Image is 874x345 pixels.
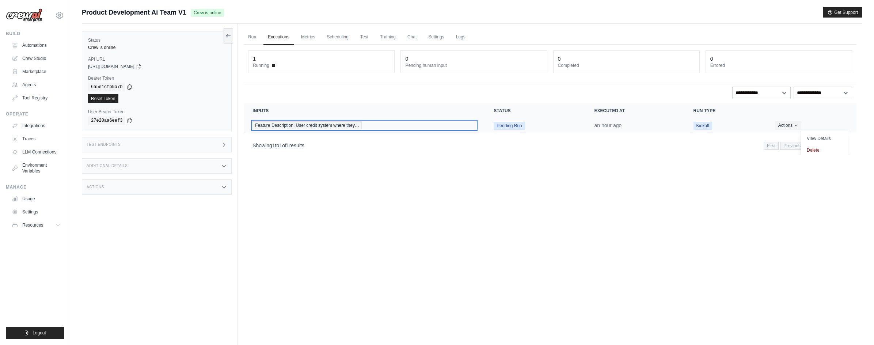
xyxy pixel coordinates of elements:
[252,121,476,129] a: View execution details for Feature Description
[88,83,125,91] code: 6a5e1cfb9a7b
[9,193,64,205] a: Usage
[693,122,712,130] span: Kickoff
[403,30,421,45] a: Chat
[764,142,848,150] nav: Pagination
[558,62,695,68] dt: Completed
[775,121,801,130] button: Actions for execution
[9,206,64,218] a: Settings
[286,143,289,148] span: 1
[9,146,64,158] a: LLM Connections
[6,184,64,190] div: Manage
[252,142,304,149] p: Showing to of results
[263,30,294,45] a: Executions
[22,222,43,228] span: Resources
[87,185,104,189] h3: Actions
[6,327,64,339] button: Logout
[9,79,64,91] a: Agents
[253,55,256,62] div: 1
[33,330,46,336] span: Logout
[191,9,224,17] span: Crew is online
[253,62,269,68] span: Running
[88,75,225,81] label: Bearer Token
[494,122,525,130] span: Pending Run
[82,7,186,18] span: Product Development Ai Team V1
[9,133,64,145] a: Traces
[88,64,134,69] span: [URL][DOMAIN_NAME]
[9,39,64,51] a: Automations
[558,55,561,62] div: 0
[6,31,64,37] div: Build
[279,143,282,148] span: 1
[252,121,362,129] span: Feature Description: User credit system where they…
[88,116,125,125] code: 27e20aa6eef3
[244,136,856,155] nav: Pagination
[594,122,622,128] time: August 10, 2025 at 11:39 EDT
[780,142,804,150] span: Previous
[272,143,275,148] span: 1
[801,133,848,144] a: View Details
[801,144,848,156] button: Delete
[356,30,373,45] a: Test
[376,30,400,45] a: Training
[87,143,121,147] h3: Test Endpoints
[9,219,64,231] button: Resources
[485,103,585,118] th: Status
[9,53,64,64] a: Crew Studio
[244,103,856,155] section: Crew executions table
[6,111,64,117] div: Operate
[244,103,485,118] th: Inputs
[88,45,225,50] div: Crew is online
[88,56,225,62] label: API URL
[452,30,470,45] a: Logs
[9,120,64,132] a: Integrations
[88,94,118,103] a: Reset Token
[823,7,862,18] button: Get Support
[685,103,767,118] th: Run Type
[9,159,64,177] a: Environment Variables
[88,109,225,115] label: User Bearer Token
[405,55,408,62] div: 0
[6,8,42,22] img: Logo
[87,164,128,168] h3: Additional Details
[88,37,225,43] label: Status
[297,30,320,45] a: Metrics
[586,103,685,118] th: Executed at
[244,30,261,45] a: Run
[9,66,64,77] a: Marketplace
[9,92,64,104] a: Tool Registry
[405,62,542,68] dt: Pending human input
[424,30,448,45] a: Settings
[710,55,713,62] div: 0
[323,30,353,45] a: Scheduling
[710,62,847,68] dt: Errored
[764,142,779,150] span: First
